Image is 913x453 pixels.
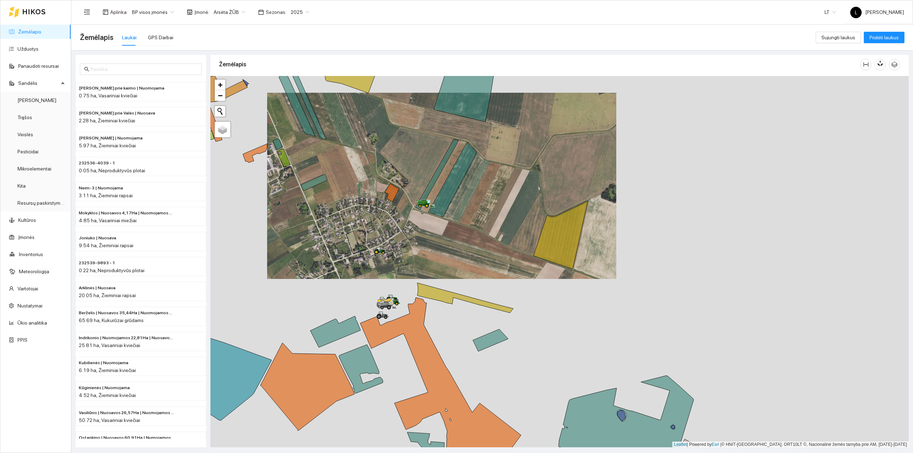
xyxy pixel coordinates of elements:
span: 232539-9893 - 1 [79,260,115,266]
span: 5.97 ha, Žieminiai kviečiai [79,143,136,148]
span: 2.28 ha, Žieminiai kviečiai [79,118,135,123]
span: Kubilienės | Nuomojama [79,360,128,366]
span: search [84,67,89,72]
span: Sezonas : [266,8,286,16]
a: Nustatymai [17,303,42,309]
a: PPIS [17,337,27,343]
span: Arsėta ŽŪB [214,7,245,17]
a: Pridėti laukus [864,35,904,40]
span: 0.75 ha, Vasariniai kviečiai [79,93,137,98]
a: Kita [17,183,26,189]
a: Veislės [17,132,33,137]
a: Pesticidai [17,149,39,154]
div: Žemėlapis [219,54,860,75]
a: Meteorologija [19,269,49,274]
span: 232536-4039 - 1 [79,160,115,167]
span: Rolando prie Valės | Nuosava [79,110,155,117]
a: Zoom out [215,90,225,101]
span: Ostankino | Nuosavos 60,91Ha | Numojamos 44,38Ha [79,434,174,441]
a: Leaflet [674,442,687,447]
span: 2025 [291,7,309,17]
a: Layers [215,122,230,137]
button: menu-fold [80,5,94,19]
span: Sandėlis [18,76,59,90]
span: menu-fold [84,9,90,15]
span: 65.69 ha, Kukurūzai grūdams [79,317,144,323]
span: Sujungti laukus [821,34,855,41]
div: | Powered by © HNIT-[GEOGRAPHIC_DATA]; ORT10LT ©, Nacionalinė žemės tarnyba prie AM, [DATE]-[DATE] [672,442,909,448]
span: Joniuko | Nuosava [79,235,116,241]
span: BP visos įmonės [132,7,174,17]
span: Pridėti laukus [869,34,899,41]
button: Initiate a new search [215,106,225,117]
a: Ūkio analitika [17,320,47,326]
span: 0.05 ha, Neproduktyvūs plotai [79,168,145,173]
span: Mokyklos | Nuosavos 4,17Ha | Nuomojamos 0,68Ha [79,210,174,217]
span: column-width [861,62,871,67]
span: 4.52 ha, Žieminiai kviečiai [79,392,136,398]
span: Arklinės | Nuosava [79,285,116,291]
button: Pridėti laukus [864,32,904,43]
a: Panaudoti resursai [18,63,59,69]
a: Inventorius [19,251,43,257]
span: 3.11 ha, Žieminiai rapsai [79,193,133,198]
span: LT [825,7,836,17]
input: Paieška [91,65,198,73]
a: Užduotys [17,46,39,52]
span: Indrikonio | Nuomojamos 22,81Ha | Nuosavos 3,00 Ha [79,335,174,341]
a: Kultūros [18,217,36,223]
div: Laukai [122,34,137,41]
div: GPS Darbai [148,34,173,41]
span: − [218,91,223,100]
span: Aplinka : [110,8,128,16]
span: layout [103,9,108,15]
a: Įmonės [18,234,35,240]
span: [PERSON_NAME] [850,9,904,15]
span: Rolando prie kaimo | Nuomojama [79,85,164,92]
span: Ginaičių Valiaus | Nuomojama [79,135,143,142]
span: Įmonė : [194,8,209,16]
span: 4.85 ha, Vasariniai miežiai [79,218,137,223]
span: calendar [258,9,264,15]
span: 6.19 ha, Žieminiai kviečiai [79,367,136,373]
span: + [218,80,223,89]
a: Žemėlapis [18,29,41,35]
a: Mikroelementai [17,166,51,172]
span: 9.54 ha, Žieminiai rapsai [79,243,133,248]
a: Vartotojai [17,286,38,291]
span: Vasiliūno | Nuosavos 26,57Ha | Nuomojamos 24,15Ha [79,409,174,416]
button: Sujungti laukus [816,32,861,43]
a: Zoom in [215,80,225,90]
a: [PERSON_NAME] [17,97,56,103]
span: shop [187,9,193,15]
span: 25.81 ha, Vasariniai kviečiai [79,342,140,348]
a: Esri [712,442,719,447]
a: Trąšos [17,114,32,120]
span: Kūginienės | Nuomojama [79,385,130,391]
a: Sujungti laukus [816,35,861,40]
button: column-width [860,59,872,70]
span: L [855,7,857,18]
a: Resursų paskirstymas [17,200,66,206]
span: Neim-3 | Nuomojama [79,185,123,192]
span: Žemėlapis [80,32,113,43]
span: 50.72 ha, Vasariniai kviečiai [79,417,140,423]
span: 0.22 ha, Neproduktyvūs plotai [79,268,144,273]
span: Berželis | Nuosavos 35,44Ha | Nuomojamos 30,25Ha [79,310,174,316]
span: 20.05 ha, Žieminiai rapsai [79,292,136,298]
span: | [720,442,721,447]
